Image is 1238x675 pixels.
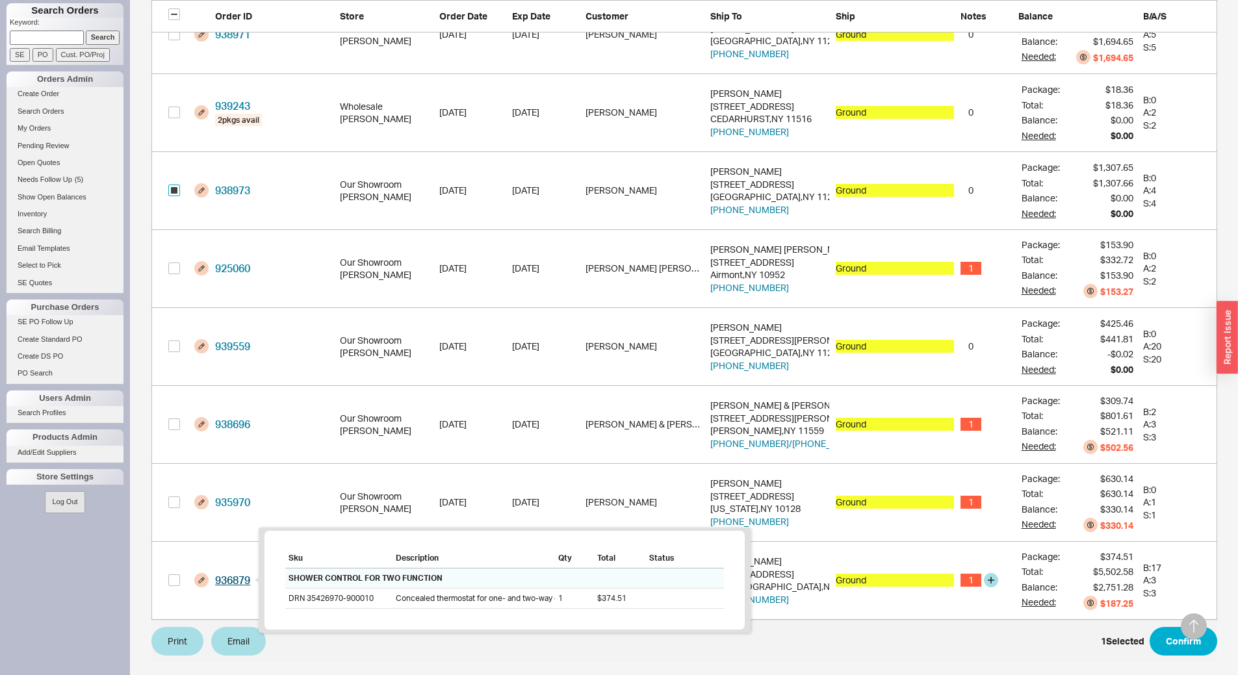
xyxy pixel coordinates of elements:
div: B: 0 [1143,327,1209,340]
div: 9/11/25 [439,184,506,197]
div: Needed: [1022,50,1060,64]
div: SHOWER CONTROL FOR TWO FUNCTION [285,568,724,589]
div: $502.56 [1100,441,1133,454]
div: Morris Chera [586,28,704,41]
input: Cust. PO/Proj [56,48,110,62]
div: S: 5 [1143,41,1209,54]
div: Bill Suk [586,496,704,509]
span: 1 [961,574,981,587]
button: Log Out [45,491,84,513]
a: 935970 [215,496,250,509]
div: $1,694.65 [1093,35,1133,48]
div: Daniel & Naomi Werzberger [586,418,704,431]
div: [PERSON_NAME] [710,477,829,490]
button: [PHONE_NUMBER] [710,125,789,138]
button: [PHONE_NUMBER]/[PHONE_NUMBER] [710,437,871,450]
div: 9/11/25 [512,340,578,353]
div: Needed: [1022,440,1060,454]
div: Package: [1022,472,1060,485]
div: $18.36 [1105,83,1133,96]
div: Total: [1022,253,1060,266]
span: 2 pkgs avail [215,114,262,126]
span: Balance [1018,10,1053,21]
div: 1/1/00 [512,106,578,119]
span: Email [227,633,250,649]
div: [PERSON_NAME] [340,424,432,437]
div: Status [646,552,724,568]
a: Show Open Balances [6,190,123,204]
div: [STREET_ADDRESS] CEDARHURST , NY 11516 [710,87,829,138]
div: Needed: [1022,129,1060,142]
div: Total [594,552,646,568]
div: A: 5 [1143,28,1209,41]
div: B: 17 [1143,561,1209,574]
span: Ship [836,10,855,21]
div: Balance: [1022,269,1060,282]
div: Concealed thermostat for one- and two-way outlets - [393,589,555,608]
div: Balance: [1022,503,1060,516]
div: Needed: [1022,363,1060,376]
div: $374.51 [594,589,646,608]
button: Print [151,627,203,656]
div: [STREET_ADDRESS] [GEOGRAPHIC_DATA] , NY 11204 [710,165,829,216]
div: Package: [1022,161,1060,174]
button: [PHONE_NUMBER] [710,359,789,372]
div: Total: [1022,409,1060,422]
div: Products Admin [6,429,123,445]
div: Total: [1022,487,1060,500]
div: Balance: [1022,425,1060,438]
a: 939243 [215,99,250,112]
a: Search Billing [6,224,123,238]
div: Package: [1022,238,1060,251]
div: A: 2 [1143,262,1209,275]
a: Inventory [6,207,123,221]
div: $0.00 [1111,207,1133,220]
div: Ground [836,28,954,41]
span: 1 [961,418,981,431]
span: B/A/S [1143,10,1167,21]
div: A: 1 [1143,496,1209,509]
div: S: 20 [1143,353,1209,366]
a: Pending Review [6,139,123,153]
input: Search [86,31,120,44]
button: [PHONE_NUMBER] [710,515,789,528]
div: $309.74 [1100,394,1133,407]
div: $1,307.65 [1093,161,1133,174]
div: Qty [555,552,594,568]
a: 936879 [215,574,250,587]
div: [PERSON_NAME] [340,34,432,47]
div: Needed: [1022,596,1060,610]
span: Store [340,10,364,21]
span: Order ID [215,10,252,21]
div: A: 4 [1143,184,1209,197]
div: 1/1/00 [512,28,578,41]
button: [PHONE_NUMBER] [710,47,789,60]
div: $2,751.28 [1093,581,1133,594]
div: Aliza Gabay [586,106,704,119]
div: Orders Admin [6,71,123,87]
div: [PERSON_NAME] [340,502,432,515]
div: Store Settings [6,469,123,485]
span: 0 [961,184,981,197]
span: ( 5 ) [75,175,83,183]
div: Bena Hoffman [586,184,704,197]
span: 1 [961,496,981,509]
div: $0.00 [1111,114,1133,127]
div: Ground [836,262,954,275]
div: Our Showroom [340,490,432,503]
div: $801.61 [1100,409,1133,422]
span: 1 [961,262,981,275]
div: Users Admin [6,390,123,406]
span: 0 [961,106,981,119]
div: $0.00 [1111,363,1133,376]
div: $187.25 [1100,597,1133,610]
div: 8/25/25 [439,496,506,509]
div: Total: [1022,333,1060,346]
div: S: 3 [1143,431,1209,444]
div: $374.51 [1100,550,1133,563]
div: [PERSON_NAME] [340,346,432,359]
div: Package: [1022,317,1060,330]
div: B: 0 [1143,172,1209,185]
span: 0 [961,340,981,353]
div: [PERSON_NAME] [340,190,432,203]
